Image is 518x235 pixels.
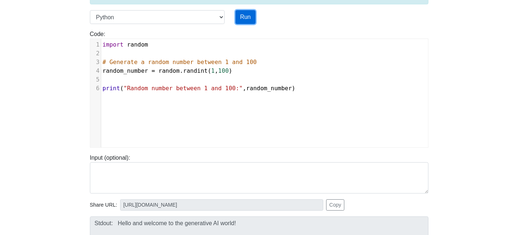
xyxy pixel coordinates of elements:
[84,154,434,194] div: Input (optional):
[123,85,243,92] span: "Random number between 1 and 100:"
[103,59,257,65] span: # Generate a random number between 1 and 100
[211,67,215,74] span: 1
[103,67,148,74] span: random_number
[90,84,101,93] div: 6
[90,49,101,58] div: 2
[326,199,345,211] button: Copy
[90,201,117,209] span: Share URL:
[103,67,233,74] span: . ( , )
[90,58,101,67] div: 3
[84,30,434,148] div: Code:
[127,41,148,48] span: random
[151,67,155,74] span: =
[103,85,120,92] span: print
[90,75,101,84] div: 5
[90,40,101,49] div: 1
[120,199,323,211] input: No share available yet
[183,67,207,74] span: randint
[90,67,101,75] div: 4
[103,41,124,48] span: import
[236,10,256,24] button: Run
[103,85,296,92] span: ( , )
[246,85,292,92] span: random_number
[159,67,180,74] span: random
[218,67,229,74] span: 100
